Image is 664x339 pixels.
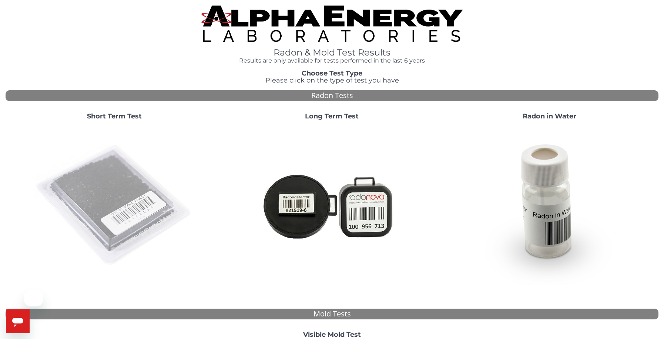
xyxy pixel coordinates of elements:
div: Mold Tests [6,309,658,319]
img: ShortTerm.jpg [35,126,194,285]
strong: Choose Test Type [302,69,362,77]
img: RadoninWater.jpg [470,126,629,285]
h1: Radon & Mold Test Results [201,48,463,57]
strong: Visible Mold Test [303,330,361,339]
div: Radon Tests [6,90,658,101]
strong: Radon in Water [523,112,576,120]
h4: Results are only available for tests performed in the last 6 years [201,57,463,64]
strong: Short Term Test [87,112,142,120]
span: Please click on the type of test you have [265,76,399,84]
iframe: Message from company [24,290,43,306]
strong: Long Term Test [305,112,359,120]
img: TightCrop.jpg [201,6,463,42]
img: Radtrak2vsRadtrak3.jpg [252,126,412,285]
iframe: Button to launch messaging window [6,309,30,333]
